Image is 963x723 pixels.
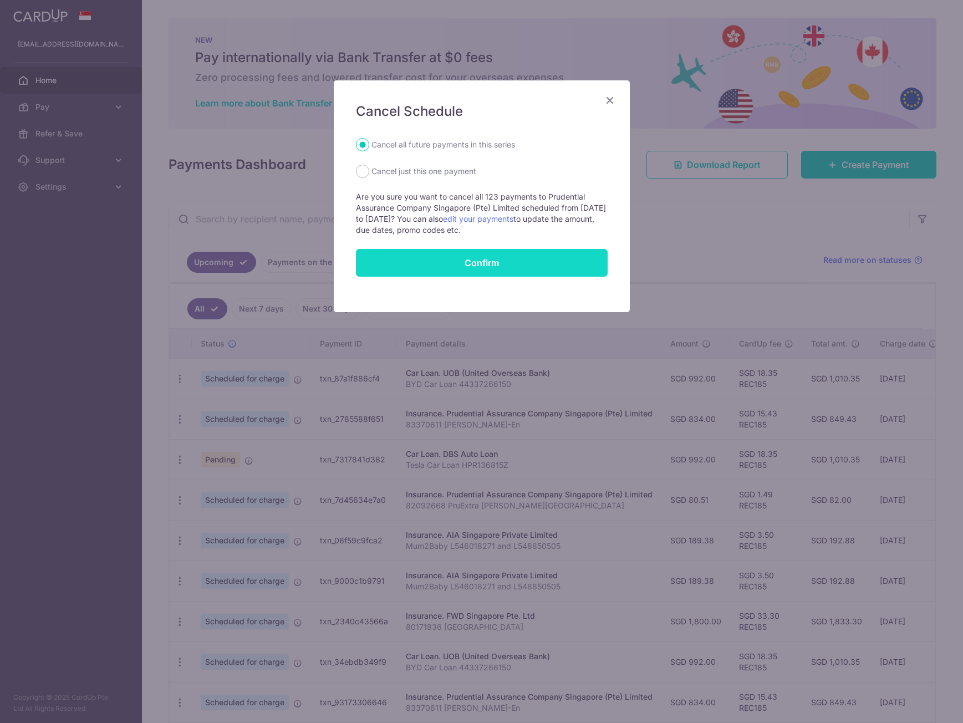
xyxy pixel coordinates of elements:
label: Cancel just this one payment [371,165,476,178]
label: Cancel all future payments in this series [371,138,515,151]
a: edit your payments [443,214,513,223]
button: Close [603,94,616,107]
h5: Cancel Schedule [356,103,608,120]
button: Confirm [356,249,608,277]
p: Are you sure you want to cancel all 123 payments to Prudential Assurance Company Singapore (Pte) ... [356,191,608,236]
